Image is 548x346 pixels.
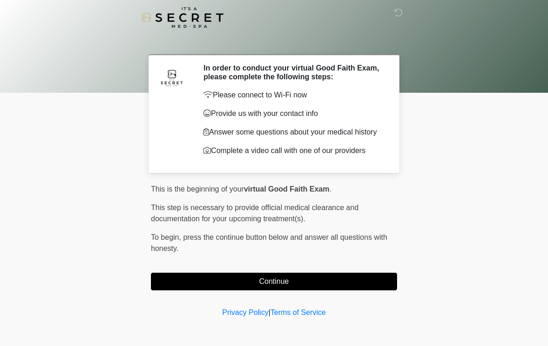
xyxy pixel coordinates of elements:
[244,185,329,193] strong: virtual Good Faith Exam
[222,308,269,316] a: Privacy Policy
[158,64,186,91] img: Agent Avatar
[203,64,383,81] h2: In order to conduct your virtual Good Faith Exam, please complete the following steps:
[151,204,359,223] span: This step is necessary to provide official medical clearance and documentation for your upcoming ...
[203,108,383,119] p: Provide us with your contact info
[203,90,383,101] p: Please connect to Wi-Fi now
[268,308,270,316] a: |
[151,185,244,193] span: This is the beginning of your
[144,33,404,51] h1: ‎ ‎
[151,273,397,290] button: Continue
[329,185,331,193] span: .
[270,308,326,316] a: Terms of Service
[151,233,183,241] span: To begin,
[142,7,223,28] img: It's A Secret Med Spa Logo
[203,127,383,138] p: Answer some questions about your medical history
[203,145,383,156] p: Complete a video call with one of our providers
[151,233,387,252] span: press the continue button below and answer all questions with honesty.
